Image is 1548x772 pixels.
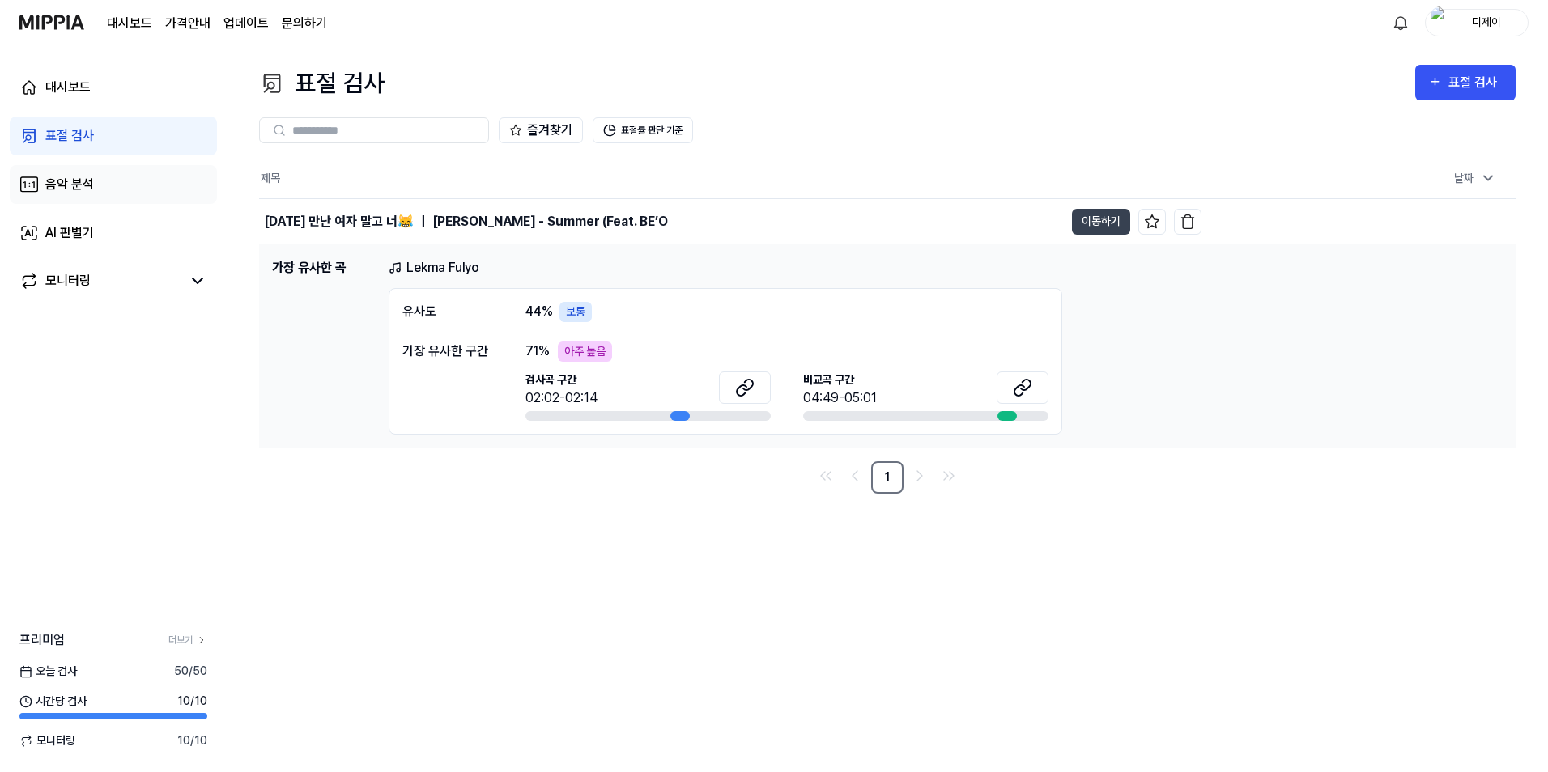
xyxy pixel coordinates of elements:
button: profile디제이 [1425,9,1529,36]
h1: 가장 유사한 곡 [272,258,376,435]
img: delete [1180,214,1196,230]
span: 44 % [525,302,553,321]
div: 가장 유사한 구간 [402,341,493,361]
a: 대시보드 [10,68,217,107]
a: 표절 검사 [10,117,217,155]
div: 아주 높음 [558,341,612,362]
span: 71 % [525,341,550,361]
span: 10 / 10 [177,693,207,710]
span: 오늘 검사 [19,663,77,680]
img: profile [1431,6,1450,39]
span: 프리미엄 [19,630,65,650]
button: 즐겨찾기 [499,117,583,143]
a: Go to first page [813,463,839,489]
td: [DATE] 오전 11:36 [1201,198,1516,244]
img: 알림 [1391,13,1410,32]
span: 모니터링 [19,732,75,749]
button: 이동하기 [1072,209,1130,235]
div: 날짜 [1448,165,1503,192]
th: 제목 [259,159,1201,198]
div: AI 판별기 [45,223,94,243]
button: 표절률 판단 기준 [593,117,693,143]
div: 보통 [559,302,592,322]
a: AI 판별기 [10,214,217,252]
a: 모니터링 [19,271,181,291]
div: 04:49-05:01 [803,388,877,408]
a: 더보기 [168,633,207,647]
a: 1 [871,461,904,494]
button: 표절 검사 [1415,65,1516,100]
a: 업데이트 [223,14,269,33]
a: 음악 분석 [10,165,217,204]
div: 표절 검사 [1448,72,1503,93]
a: Go to previous page [842,463,868,489]
a: Lekma Fulyo [389,258,481,278]
span: 비교곡 구간 [803,371,877,388]
div: 대시보드 [45,78,91,97]
div: 디제이 [1455,13,1518,31]
span: 10 / 10 [177,732,207,749]
button: 가격안내 [165,14,211,33]
div: [DATE] 만난 여자 말고 너😹 ｜ [PERSON_NAME] - Summer (Feat. BE’O [264,212,668,231]
div: 표절 검사 [45,126,94,146]
div: 02:02-02:14 [525,388,598,408]
div: 유사도 [402,302,493,322]
div: 표절 검사 [259,65,385,101]
span: 50 / 50 [174,663,207,680]
a: Go to next page [907,463,933,489]
a: 대시보드 [107,14,152,33]
span: 검사곡 구간 [525,371,598,388]
div: 음악 분석 [45,175,94,194]
a: Go to last page [936,463,962,489]
nav: pagination [259,461,1516,494]
div: 모니터링 [45,271,91,291]
a: 문의하기 [282,14,327,33]
span: 시간당 검사 [19,693,87,710]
